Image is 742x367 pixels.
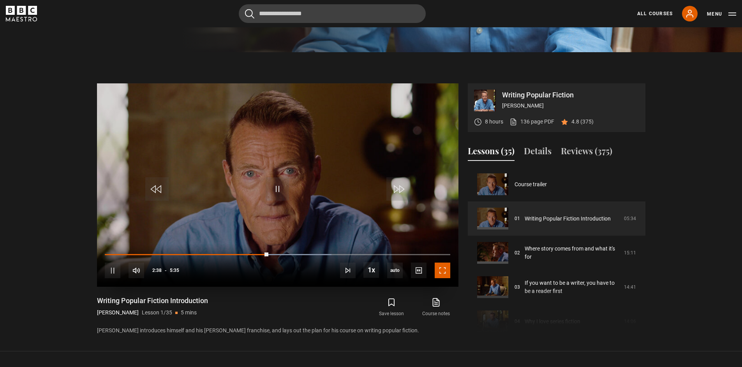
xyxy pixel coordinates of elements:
[369,296,414,319] button: Save lesson
[515,180,547,189] a: Course trailer
[387,263,403,278] div: Current quality: 720p
[509,118,554,126] a: 136 page PDF
[129,263,144,278] button: Mute
[239,4,426,23] input: Search
[502,102,639,110] p: [PERSON_NAME]
[524,145,552,161] button: Details
[468,145,515,161] button: Lessons (35)
[97,326,458,335] p: [PERSON_NAME] introduces himself and his [PERSON_NAME] franchise, and lays out the plan for his c...
[97,296,208,305] h1: Writing Popular Fiction Introduction
[105,263,120,278] button: Pause
[142,309,172,317] p: Lesson 1/35
[245,9,254,19] button: Submit the search query
[97,309,139,317] p: [PERSON_NAME]
[105,254,450,256] div: Progress Bar
[502,92,639,99] p: Writing Popular Fiction
[525,215,611,223] a: Writing Popular Fiction Introduction
[571,118,594,126] p: 4.8 (375)
[181,309,197,317] p: 5 mins
[340,263,356,278] button: Next Lesson
[363,262,379,278] button: Playback Rate
[561,145,612,161] button: Reviews (375)
[165,268,167,273] span: -
[637,10,673,17] a: All Courses
[525,279,619,295] a: If you want to be a writer, you have to be a reader first
[435,263,450,278] button: Fullscreen
[411,263,427,278] button: Captions
[485,118,503,126] p: 8 hours
[707,10,736,18] button: Toggle navigation
[387,263,403,278] span: auto
[6,6,37,21] svg: BBC Maestro
[414,296,458,319] a: Course notes
[525,245,619,261] a: Where story comes from and what it's for
[152,263,162,277] span: 2:38
[170,263,179,277] span: 5:35
[97,83,458,287] video-js: Video Player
